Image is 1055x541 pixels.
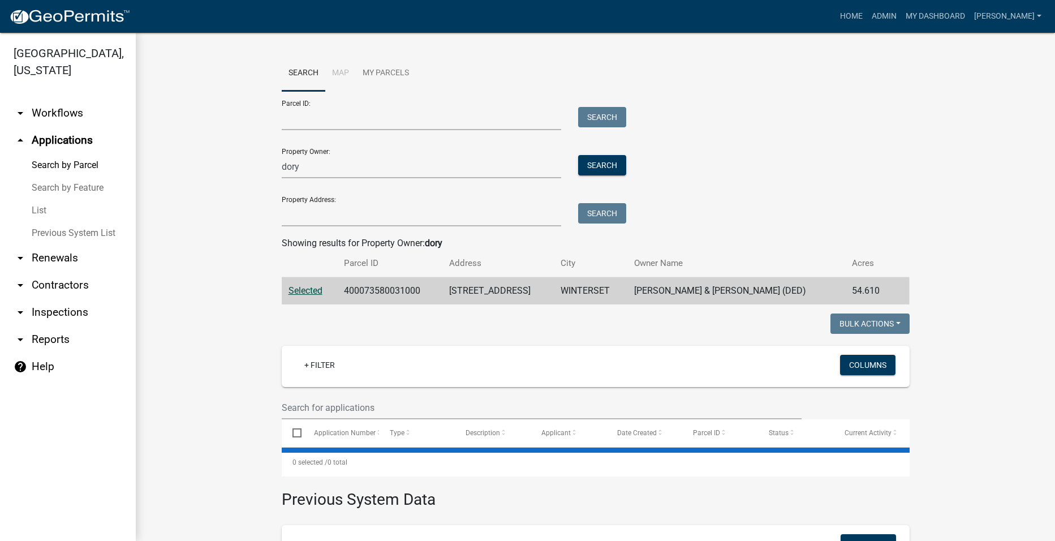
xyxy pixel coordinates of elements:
[531,419,606,446] datatable-header-cell: Applicant
[282,419,303,446] datatable-header-cell: Select
[282,55,325,92] a: Search
[288,285,322,296] a: Selected
[292,458,328,466] span: 0 selected /
[14,360,27,373] i: help
[830,314,910,334] button: Bulk Actions
[836,6,867,27] a: Home
[769,429,789,437] span: Status
[356,55,416,92] a: My Parcels
[682,419,758,446] datatable-header-cell: Parcel ID
[617,429,657,437] span: Date Created
[578,155,626,175] button: Search
[455,419,531,446] datatable-header-cell: Description
[337,277,442,305] td: 400073580031000
[14,306,27,319] i: arrow_drop_down
[554,277,627,305] td: WINTERSET
[840,355,895,375] button: Columns
[14,106,27,120] i: arrow_drop_down
[970,6,1046,27] a: [PERSON_NAME]
[627,250,845,277] th: Owner Name
[845,277,894,305] td: 54.610
[606,419,682,446] datatable-header-cell: Date Created
[303,419,379,446] datatable-header-cell: Application Number
[14,333,27,346] i: arrow_drop_down
[14,251,27,265] i: arrow_drop_down
[282,396,802,419] input: Search for applications
[554,250,627,277] th: City
[442,250,554,277] th: Address
[282,448,910,476] div: 0 total
[425,238,442,248] strong: dory
[867,6,901,27] a: Admin
[314,429,376,437] span: Application Number
[693,429,720,437] span: Parcel ID
[295,355,344,375] a: + Filter
[758,419,834,446] datatable-header-cell: Status
[901,6,970,27] a: My Dashboard
[845,250,894,277] th: Acres
[379,419,455,446] datatable-header-cell: Type
[578,203,626,224] button: Search
[834,419,910,446] datatable-header-cell: Current Activity
[442,277,554,305] td: [STREET_ADDRESS]
[845,429,892,437] span: Current Activity
[466,429,500,437] span: Description
[578,107,626,127] button: Search
[390,429,404,437] span: Type
[14,134,27,147] i: arrow_drop_up
[541,429,571,437] span: Applicant
[627,277,845,305] td: [PERSON_NAME] & [PERSON_NAME] (DED)
[337,250,442,277] th: Parcel ID
[282,237,910,250] div: Showing results for Property Owner:
[14,278,27,292] i: arrow_drop_down
[282,476,910,512] h3: Previous System Data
